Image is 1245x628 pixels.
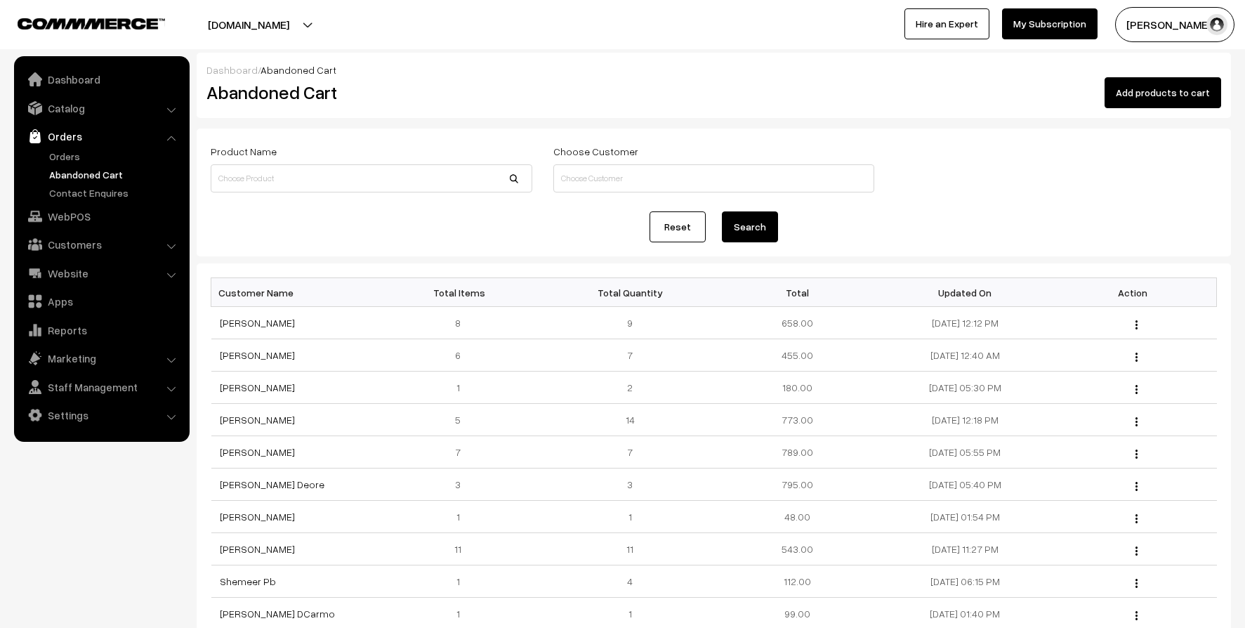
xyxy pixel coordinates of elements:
input: Choose Product [211,164,532,192]
a: [PERSON_NAME] Deore [220,478,324,490]
a: WebPOS [18,204,185,229]
td: 7 [546,436,714,469]
img: Menu [1135,417,1138,426]
td: 7 [546,339,714,372]
td: 11 [378,533,546,565]
a: Staff Management [18,374,185,400]
button: [PERSON_NAME]… [1115,7,1234,42]
td: 1 [378,565,546,598]
th: Updated On [881,278,1049,307]
td: 773.00 [713,404,881,436]
td: [DATE] 12:18 PM [881,404,1049,436]
h2: Abandoned Cart [206,81,531,103]
a: Website [18,261,185,286]
a: COMMMERCE [18,14,140,31]
td: [DATE] 05:40 PM [881,469,1049,501]
img: Menu [1135,353,1138,362]
td: 9 [546,307,714,339]
td: 789.00 [713,436,881,469]
img: Menu [1135,547,1138,556]
a: [PERSON_NAME] [220,446,295,458]
a: [PERSON_NAME] [220,511,295,523]
th: Action [1049,278,1217,307]
td: 2 [546,372,714,404]
a: Dashboard [206,64,258,76]
img: Menu [1135,320,1138,329]
a: [PERSON_NAME] [220,543,295,555]
span: Abandoned Cart [261,64,336,76]
td: [DATE] 06:15 PM [881,565,1049,598]
td: 1 [378,372,546,404]
a: Abandoned Cart [46,167,185,182]
button: [DOMAIN_NAME] [159,7,338,42]
td: 1 [546,501,714,533]
td: 14 [546,404,714,436]
a: Reset [650,211,706,242]
td: 5 [378,404,546,436]
a: Shemeer Pb [220,575,276,587]
img: COMMMERCE [18,18,165,29]
img: Menu [1135,482,1138,491]
th: Total [713,278,881,307]
div: / [206,63,1221,77]
td: 795.00 [713,469,881,501]
a: Dashboard [18,67,185,92]
td: [DATE] 12:12 PM [881,307,1049,339]
td: 8 [378,307,546,339]
a: Customers [18,232,185,257]
td: 3 [378,469,546,501]
a: [PERSON_NAME] [220,317,295,329]
td: 4 [546,565,714,598]
td: 11 [546,533,714,565]
td: 112.00 [713,565,881,598]
img: Menu [1135,385,1138,394]
a: Apps [18,289,185,314]
img: Menu [1135,514,1138,523]
a: Marketing [18,346,185,371]
th: Total Quantity [546,278,714,307]
img: Menu [1135,579,1138,588]
a: Hire an Expert [904,8,989,39]
a: [PERSON_NAME] DCarmo [220,608,335,620]
td: 48.00 [713,501,881,533]
button: Add products to cart [1105,77,1221,108]
a: [PERSON_NAME] [220,381,295,393]
td: 1 [378,501,546,533]
td: 3 [546,469,714,501]
a: Contact Enquires [46,185,185,200]
a: Orders [46,149,185,164]
td: [DATE] 05:30 PM [881,372,1049,404]
td: 658.00 [713,307,881,339]
img: user [1206,14,1227,35]
td: [DATE] 12:40 AM [881,339,1049,372]
img: Menu [1135,450,1138,459]
td: [DATE] 05:55 PM [881,436,1049,469]
a: [PERSON_NAME] [220,349,295,361]
a: My Subscription [1002,8,1098,39]
td: 455.00 [713,339,881,372]
img: Menu [1135,611,1138,620]
input: Choose Customer [553,164,875,192]
a: [PERSON_NAME] [220,414,295,426]
td: 7 [378,436,546,469]
a: Settings [18,403,185,428]
td: 543.00 [713,533,881,565]
a: Reports [18,318,185,343]
td: 6 [378,339,546,372]
label: Product Name [211,144,277,159]
button: Search [722,211,778,242]
td: [DATE] 01:54 PM [881,501,1049,533]
a: Orders [18,124,185,149]
label: Choose Customer [553,144,638,159]
td: [DATE] 11:27 PM [881,533,1049,565]
th: Total Items [378,278,546,307]
a: Catalog [18,96,185,121]
th: Customer Name [211,278,379,307]
td: 180.00 [713,372,881,404]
